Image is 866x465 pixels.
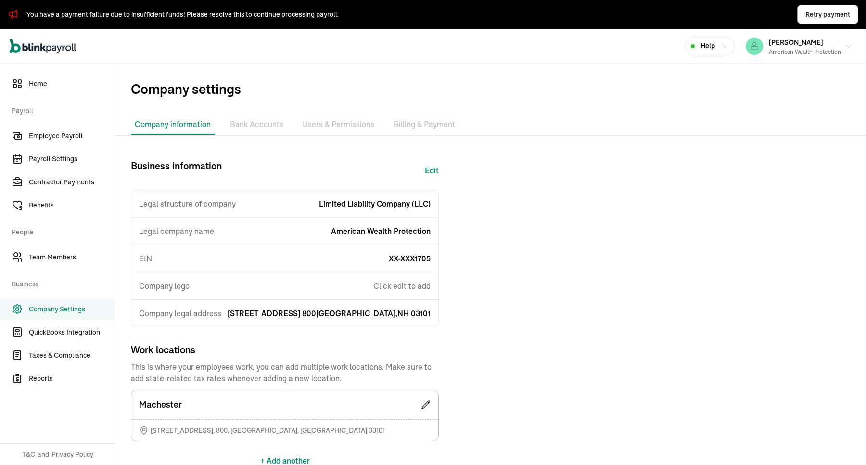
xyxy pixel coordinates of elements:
span: People [12,218,109,245]
span: Team Members [29,252,115,262]
span: Legal company name [139,225,214,237]
span: Payroll [12,96,109,123]
iframe: Chat Widget [706,361,866,465]
span: Click edit to add [373,280,431,292]
li: Company information [131,115,215,135]
span: Company Settings [29,304,115,314]
span: Privacy Policy [51,450,93,459]
span: XX-XXX1705 [389,253,431,264]
span: T&C [22,450,35,459]
span: Work locations [131,343,439,357]
span: Home [29,79,115,89]
nav: Global [10,32,76,60]
span: [STREET_ADDRESS] , 800 , [GEOGRAPHIC_DATA] , [GEOGRAPHIC_DATA] 03101 [151,426,385,435]
span: [PERSON_NAME] [769,38,823,47]
span: This is where your employees work, you can add multiple work locations. Make sure to add state-re... [131,361,439,384]
button: Retry payment [797,5,858,24]
span: Legal structure of company [139,198,236,209]
span: EIN [139,253,152,264]
span: Retry payment [805,10,850,20]
span: American Wealth Protection [331,225,431,237]
span: [STREET_ADDRESS] 800 [GEOGRAPHIC_DATA] , NH 03101 [228,308,431,319]
div: You have a payment failure due to insufficient funds! Please resolve this to continue processing ... [26,10,339,20]
p: Machester [139,398,182,412]
span: Taxes & Compliance [29,350,115,361]
li: Bank Accounts [226,115,287,135]
span: Company settings [131,79,866,99]
button: [PERSON_NAME]American Wealth Protection [742,34,856,58]
span: Company logo [139,280,190,292]
span: Limited Liability Company (LLC) [319,198,431,209]
span: QuickBooks Integration [29,327,115,337]
span: Payroll Settings [29,154,115,164]
span: Business information [131,159,222,182]
span: Employee Payroll [29,131,115,141]
div: American Wealth Protection [769,48,841,56]
button: Help [685,37,735,55]
span: Help [700,41,715,51]
span: Business [12,270,109,297]
span: Reports [29,374,115,384]
span: Company legal address [139,308,221,319]
li: Users & Permissions [299,115,378,135]
span: Benefits [29,200,115,210]
li: Billing & Payment [390,115,459,135]
button: Edit [425,159,439,182]
span: Contractor Payments [29,177,115,187]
